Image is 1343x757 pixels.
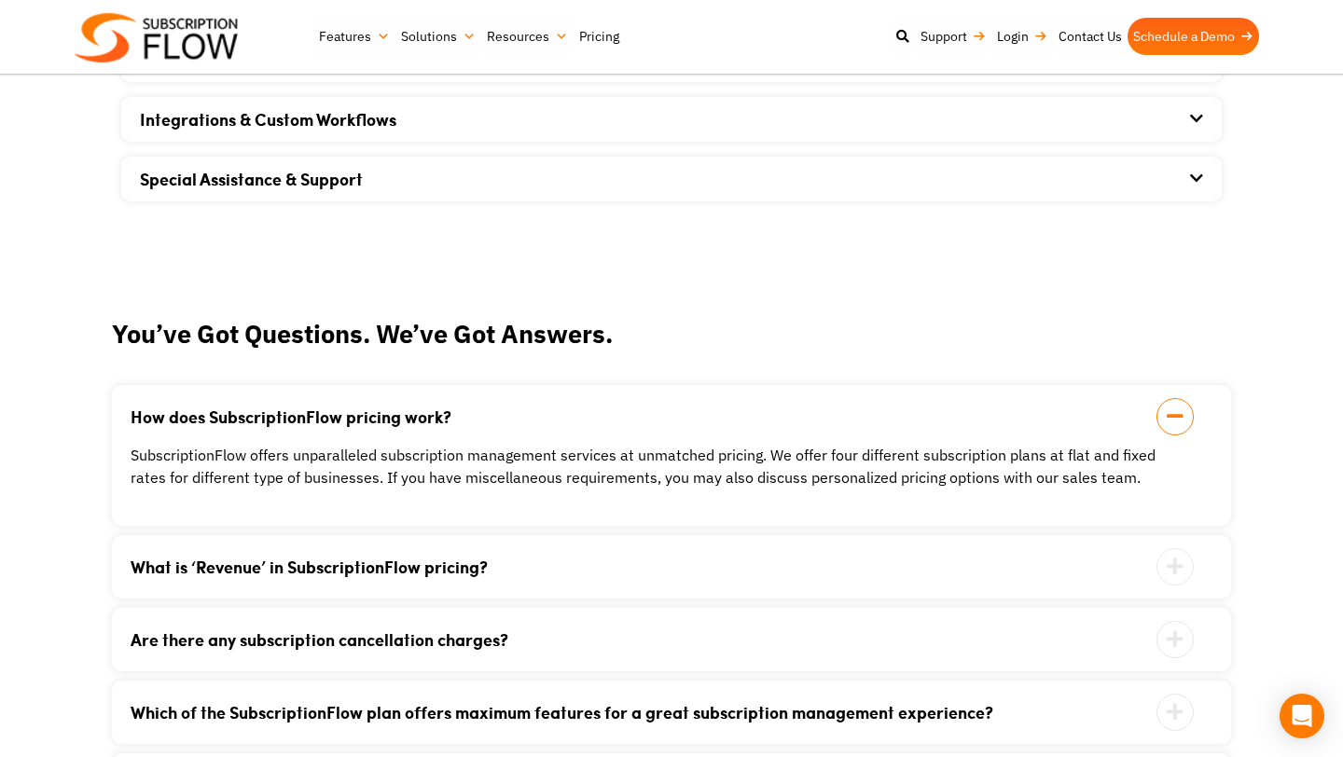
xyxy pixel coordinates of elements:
[131,444,1166,489] p: SubscriptionFlow offers unparalleled subscription management services at unmatched pricing. We of...
[131,425,1166,489] div: How does SubscriptionFlow pricing work?
[75,13,238,62] img: Subscriptionflow
[1128,18,1259,55] a: Schedule a Demo
[1053,18,1128,55] a: Contact Us
[1280,694,1324,738] div: Open Intercom Messenger
[140,157,1203,201] div: Special Assistance & Support
[395,18,481,55] a: Solutions
[915,18,991,55] a: Support
[481,18,574,55] a: Resources
[313,18,395,55] a: Features
[140,107,396,131] a: Integrations & Custom Workflows
[574,18,625,55] a: Pricing
[131,704,1166,721] a: Which of the SubscriptionFlow plan offers maximum features for a great subscription management ex...
[140,167,363,191] a: Special Assistance & Support
[112,319,1231,348] h2: You’ve Got Questions. We’ve Got Answers.
[140,97,1203,142] div: Integrations & Custom Workflows
[131,631,1166,648] a: Are there any subscription cancellation charges?
[131,408,1166,425] a: How does SubscriptionFlow pricing work?
[991,18,1053,55] a: Login
[131,558,1166,575] a: What is ‘Revenue’ in SubscriptionFlow pricing?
